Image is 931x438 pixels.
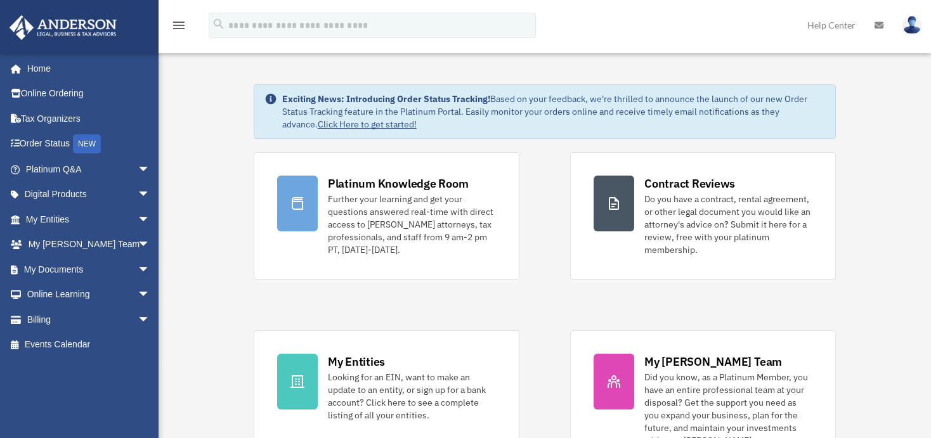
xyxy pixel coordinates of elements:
[318,119,417,130] a: Click Here to get started!
[644,354,782,370] div: My [PERSON_NAME] Team
[644,193,812,256] div: Do you have a contract, rental agreement, or other legal document you would like an attorney's ad...
[9,332,169,357] a: Events Calendar
[9,157,169,182] a: Platinum Q&Aarrow_drop_down
[138,232,163,258] span: arrow_drop_down
[9,106,169,131] a: Tax Organizers
[6,15,120,40] img: Anderson Advisors Platinum Portal
[138,282,163,308] span: arrow_drop_down
[212,17,226,31] i: search
[9,307,169,332] a: Billingarrow_drop_down
[282,93,490,105] strong: Exciting News: Introducing Order Status Tracking!
[9,81,169,106] a: Online Ordering
[138,207,163,233] span: arrow_drop_down
[282,93,825,131] div: Based on your feedback, we're thrilled to announce the launch of our new Order Status Tracking fe...
[254,152,519,280] a: Platinum Knowledge Room Further your learning and get your questions answered real-time with dire...
[328,176,469,191] div: Platinum Knowledge Room
[138,257,163,283] span: arrow_drop_down
[9,207,169,232] a: My Entitiesarrow_drop_down
[9,182,169,207] a: Digital Productsarrow_drop_down
[9,257,169,282] a: My Documentsarrow_drop_down
[9,56,163,81] a: Home
[171,22,186,33] a: menu
[138,182,163,208] span: arrow_drop_down
[138,307,163,333] span: arrow_drop_down
[9,282,169,307] a: Online Learningarrow_drop_down
[328,354,385,370] div: My Entities
[328,371,496,422] div: Looking for an EIN, want to make an update to an entity, or sign up for a bank account? Click her...
[73,134,101,153] div: NEW
[138,157,163,183] span: arrow_drop_down
[9,232,169,257] a: My [PERSON_NAME] Teamarrow_drop_down
[9,131,169,157] a: Order StatusNEW
[570,152,836,280] a: Contract Reviews Do you have a contract, rental agreement, or other legal document you would like...
[171,18,186,33] i: menu
[328,193,496,256] div: Further your learning and get your questions answered real-time with direct access to [PERSON_NAM...
[644,176,735,191] div: Contract Reviews
[902,16,921,34] img: User Pic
